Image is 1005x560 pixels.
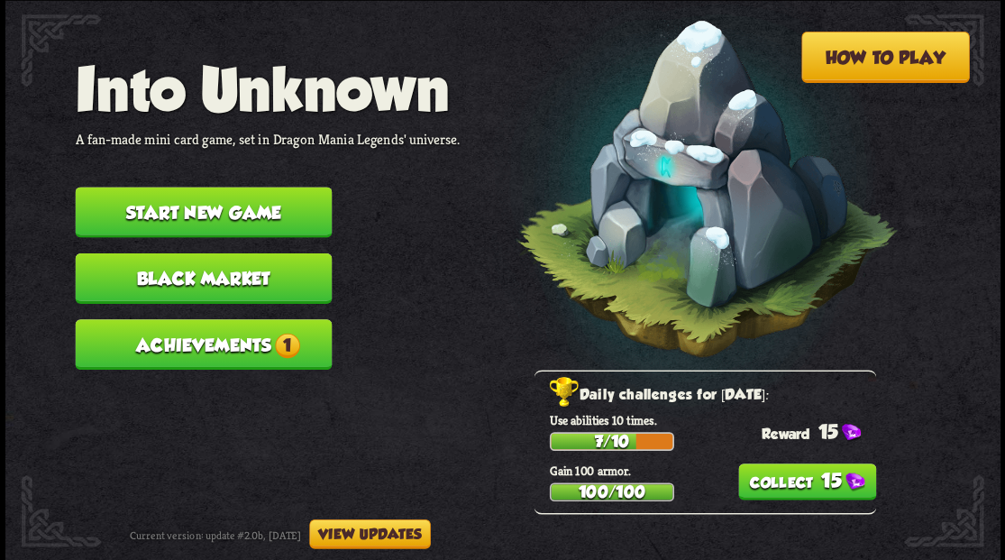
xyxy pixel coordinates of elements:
p: Gain 100 armor. [549,462,875,478]
img: Golden_Trophy_Icon.png [549,376,579,408]
button: Black Market [75,252,332,303]
button: How to play [800,32,969,83]
div: 7/10 [551,433,672,448]
h1: Into Unknown [75,54,460,122]
button: View updates [309,519,431,548]
p: A fan-made mini card game, set in Dragon Mania Legends' universe. [75,130,460,148]
h2: Daily challenges for [DATE]: [549,382,875,408]
div: 15 [762,419,876,442]
button: Start new game [75,187,332,237]
button: 15 [737,464,875,500]
div: Current version: update #2.0b, [DATE] [130,519,431,548]
span: 1 [274,333,299,358]
button: Achievements1 [75,319,332,370]
p: Use abilities 10 times. [549,411,875,427]
div: 100/100 [551,483,672,499]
